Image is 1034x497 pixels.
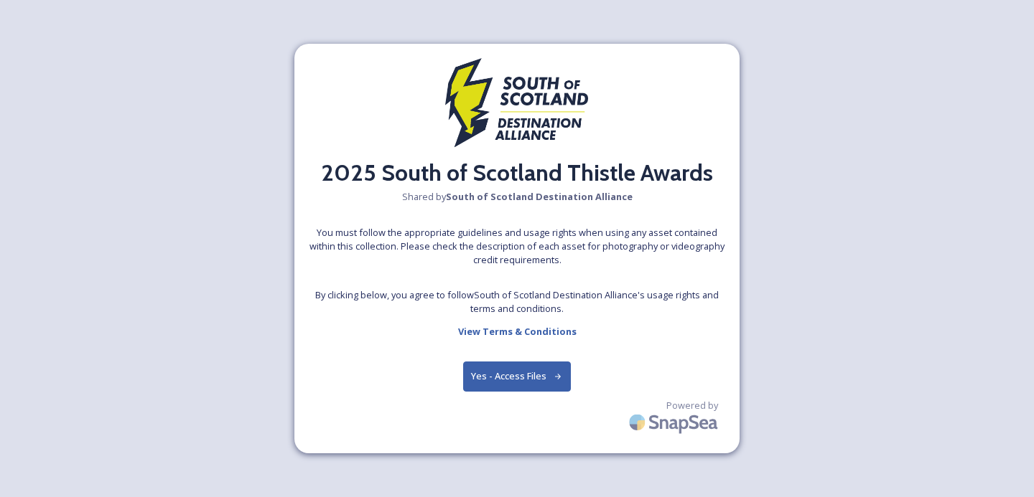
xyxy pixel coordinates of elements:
span: By clicking below, you agree to follow South of Scotland Destination Alliance 's usage rights and... [309,288,725,316]
h2: 2025 South of Scotland Thistle Awards [321,156,713,190]
span: Powered by [666,399,718,412]
a: View Terms & Conditions [458,323,577,340]
span: Shared by [402,190,633,204]
strong: View Terms & Conditions [458,325,577,338]
span: You must follow the appropriate guidelines and usage rights when using any asset contained within... [309,226,725,268]
button: Yes - Access Files [463,361,571,391]
img: SnapSea Logo [625,405,725,439]
img: 2021_SSH_Destination_colour.png [445,58,589,156]
strong: South of Scotland Destination Alliance [446,190,633,203]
